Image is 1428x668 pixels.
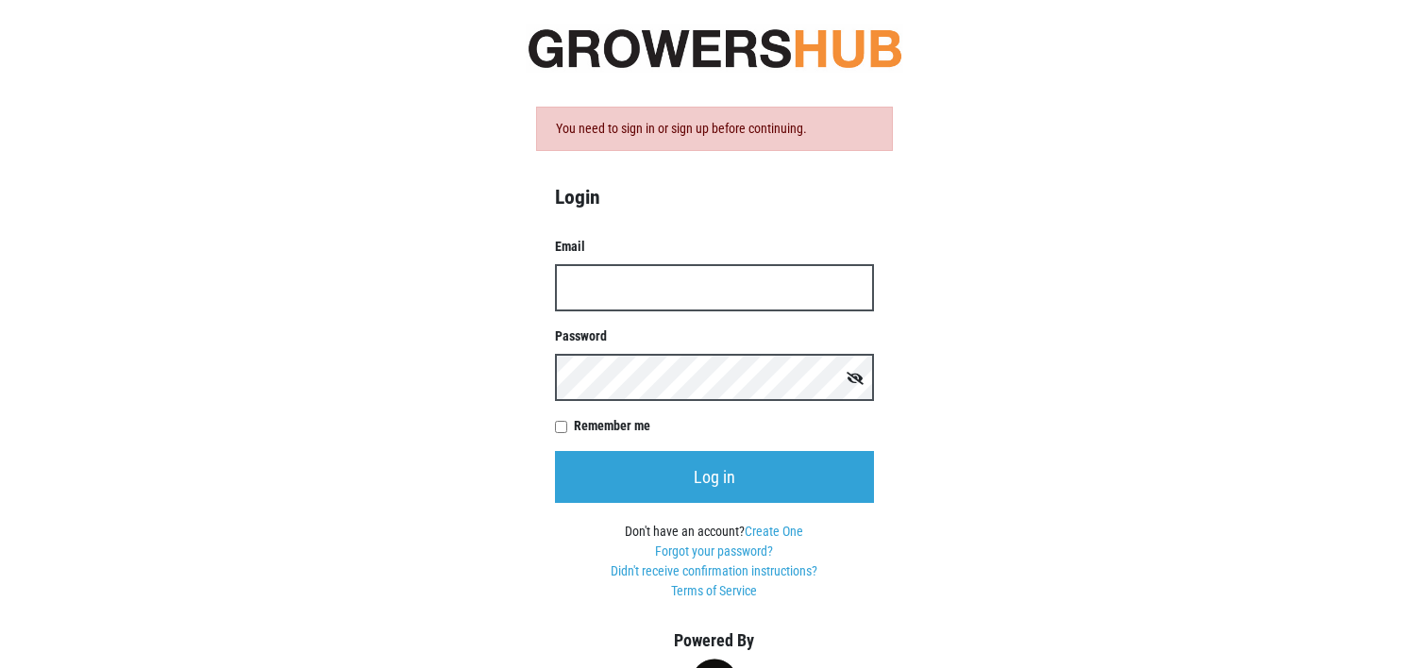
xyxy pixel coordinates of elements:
h4: Login [555,185,874,209]
a: Create One [745,524,803,539]
input: Log in [555,451,874,503]
label: Remember me [574,416,874,436]
img: original-fc7597fdc6adbb9d0e2ae620e786d1a2.jpg [526,24,903,73]
a: Terms of Service [671,583,757,598]
a: Didn't receive confirmation instructions? [611,563,817,578]
div: Don't have an account? [555,522,874,601]
label: Password [555,326,874,346]
div: You need to sign in or sign up before continuing. [536,107,893,151]
label: Email [555,237,874,257]
a: Forgot your password? [655,543,773,559]
h5: Powered By [526,630,903,651]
